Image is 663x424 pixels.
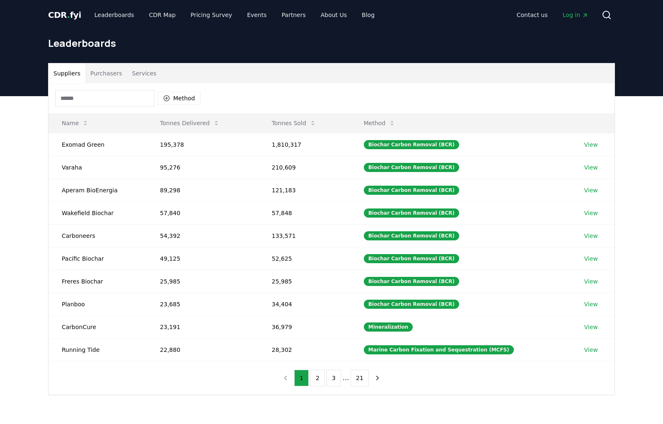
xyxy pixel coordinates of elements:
a: View [584,141,598,149]
a: View [584,209,598,217]
td: 52,625 [259,247,351,270]
td: Running Tide [48,338,147,361]
div: Biochar Carbon Removal (BCR) [364,208,459,218]
button: Tonnes Delivered [153,115,226,131]
td: Wakefield Biochar [48,201,147,224]
td: 121,183 [259,179,351,201]
nav: Main [88,7,381,22]
a: View [584,232,598,240]
button: 2 [310,370,325,386]
td: Exomad Green [48,133,147,156]
div: Mineralization [364,322,413,332]
a: Leaderboards [88,7,141,22]
td: Planboo [48,293,147,315]
td: CarbonCure [48,315,147,338]
div: Biochar Carbon Removal (BCR) [364,163,459,172]
a: Log in [556,7,595,22]
td: 34,404 [259,293,351,315]
a: Events [240,7,273,22]
div: Biochar Carbon Removal (BCR) [364,254,459,263]
button: Method [357,115,402,131]
td: 57,848 [259,201,351,224]
td: 23,685 [147,293,259,315]
a: Pricing Survey [184,7,239,22]
button: Method [158,92,201,105]
button: Name [55,115,95,131]
td: Varaha [48,156,147,179]
td: 25,985 [259,270,351,293]
a: CDR.fyi [48,9,81,21]
a: Partners [275,7,312,22]
td: 23,191 [147,315,259,338]
div: Biochar Carbon Removal (BCR) [364,277,459,286]
span: . [67,10,70,20]
h1: Leaderboards [48,36,615,50]
td: 22,880 [147,338,259,361]
li: ... [343,373,349,383]
div: Biochar Carbon Removal (BCR) [364,186,459,195]
button: 21 [351,370,369,386]
td: 25,985 [147,270,259,293]
div: Biochar Carbon Removal (BCR) [364,231,459,240]
a: View [584,323,598,331]
button: Purchasers [85,63,127,83]
td: 1,810,317 [259,133,351,156]
a: View [584,346,598,354]
td: Aperam BioEnergia [48,179,147,201]
button: Services [127,63,162,83]
button: Suppliers [48,63,85,83]
td: 49,125 [147,247,259,270]
a: CDR Map [143,7,182,22]
div: Biochar Carbon Removal (BCR) [364,140,459,149]
a: View [584,277,598,286]
td: 95,276 [147,156,259,179]
span: Log in [563,11,588,19]
button: 1 [294,370,309,386]
td: 57,840 [147,201,259,224]
button: next page [370,370,385,386]
button: 3 [327,370,341,386]
div: Marine Carbon Fixation and Sequestration (MCFS) [364,345,514,354]
td: Freres Biochar [48,270,147,293]
a: View [584,254,598,263]
a: View [584,163,598,172]
td: Carboneers [48,224,147,247]
a: View [584,300,598,308]
td: 89,298 [147,179,259,201]
div: Biochar Carbon Removal (BCR) [364,300,459,309]
a: About Us [314,7,353,22]
td: Pacific Biochar [48,247,147,270]
span: CDR fyi [48,10,81,20]
a: Contact us [510,7,554,22]
a: View [584,186,598,194]
td: 28,302 [259,338,351,361]
td: 36,979 [259,315,351,338]
td: 210,609 [259,156,351,179]
td: 54,392 [147,224,259,247]
button: Tonnes Sold [265,115,323,131]
nav: Main [510,7,595,22]
td: 133,571 [259,224,351,247]
td: 195,378 [147,133,259,156]
a: Blog [355,7,381,22]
